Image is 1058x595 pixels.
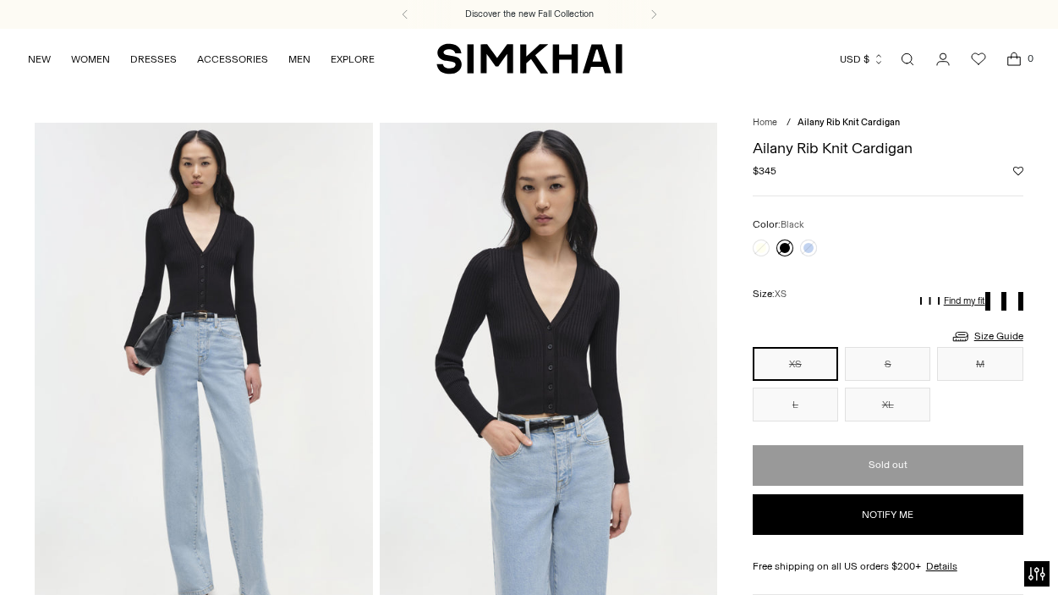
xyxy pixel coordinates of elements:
div: Free shipping on all US orders $200+ [753,559,1023,574]
a: NEW [28,41,51,78]
label: Size: [753,286,787,302]
span: 0 [1022,51,1038,66]
a: SIMKHAI [436,42,622,75]
span: Ailany Rib Knit Cardigan [798,117,900,128]
a: DRESSES [130,41,177,78]
a: Go to the account page [926,42,960,76]
a: EXPLORE [331,41,375,78]
nav: breadcrumbs [753,116,1023,130]
a: Size Guide [951,326,1023,347]
a: Details [926,559,957,574]
button: USD $ [840,41,885,78]
a: WOMEN [71,41,110,78]
a: Wishlist [962,42,995,76]
label: Color: [753,217,804,233]
button: S [845,347,930,381]
a: Open search modal [891,42,924,76]
a: Open cart modal [997,42,1031,76]
span: Black [781,219,804,230]
a: ACCESSORIES [197,41,268,78]
a: Discover the new Fall Collection [465,8,594,21]
span: $345 [753,163,776,179]
a: Home [753,117,777,128]
button: Notify me [753,494,1023,535]
div: / [787,116,791,130]
h1: Ailany Rib Knit Cardigan [753,140,1023,156]
button: Add to Wishlist [1013,166,1023,176]
span: XS [775,289,787,300]
button: M [937,347,1022,381]
button: L [753,388,838,421]
button: XS [753,347,838,381]
button: XL [845,388,930,421]
a: MEN [288,41,310,78]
